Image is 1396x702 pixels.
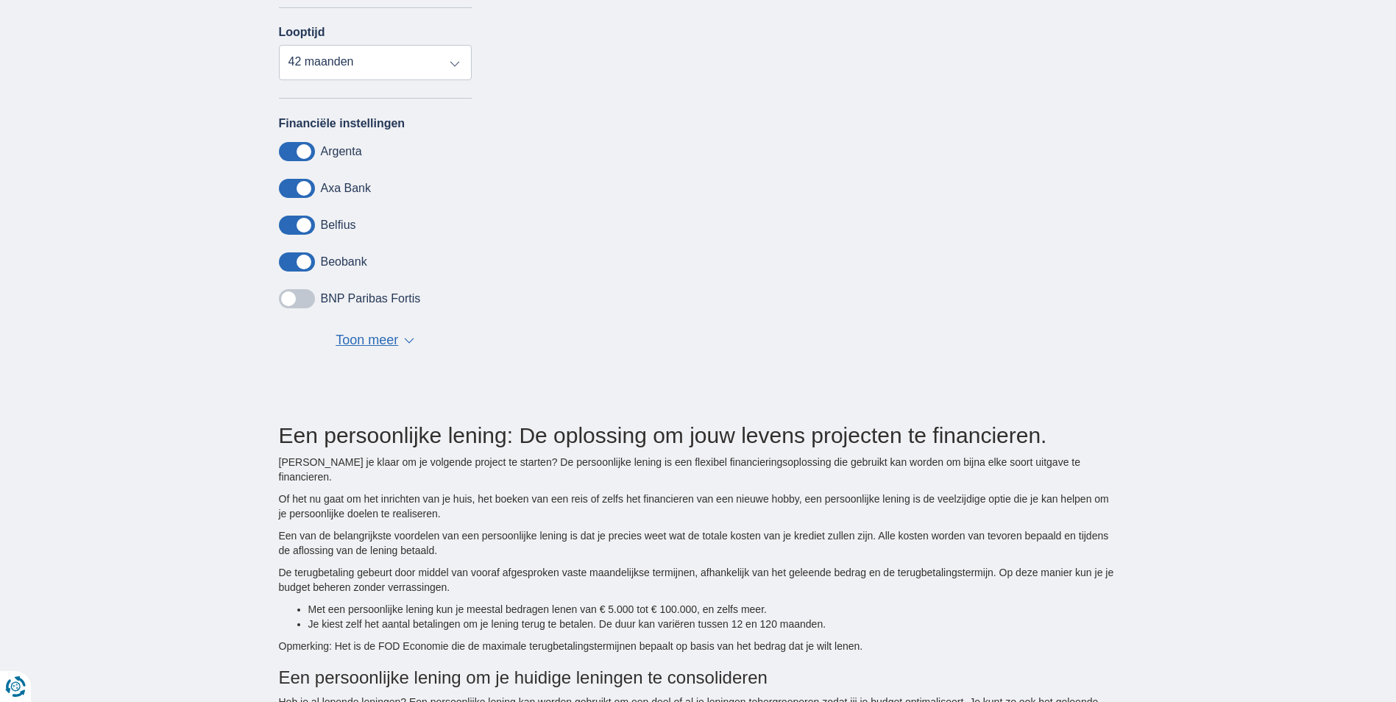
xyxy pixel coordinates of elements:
p: Of het nu gaat om het inrichten van je huis, het boeken van een reis of zelfs het financieren van... [279,492,1118,521]
label: Looptijd [279,26,325,39]
span: Toon meer [336,331,398,350]
label: Axa Bank [321,182,371,195]
label: Financiële instellingen [279,117,405,130]
span: ▼ [404,338,414,344]
h3: Een persoonlijke lening om je huidige leningen te consolideren [279,668,1118,687]
button: Toon meer ▼ [331,330,419,351]
label: BNP Paribas Fortis [321,292,421,305]
li: Je kiest zelf het aantal betalingen om je lening terug te betalen. De duur kan variëren tussen 12... [308,617,1118,631]
p: De terugbetaling gebeurt door middel van vooraf afgesproken vaste maandelijkse termijnen, afhanke... [279,565,1118,595]
p: Opmerking: Het is de FOD Economie die de maximale terugbetalingstermijnen bepaalt op basis van he... [279,639,1118,653]
li: Met een persoonlijke lening kun je meestal bedragen lenen van € 5.000 tot € 100.000, en zelfs meer. [308,602,1118,617]
h2: Een persoonlijke lening: De oplossing om jouw levens projecten te financieren. [279,423,1118,447]
label: Argenta [321,145,362,158]
label: Belfius [321,219,356,232]
label: Beobank [321,255,367,269]
p: [PERSON_NAME] je klaar om je volgende project te starten? De persoonlijke lening is een flexibel ... [279,455,1118,484]
p: Een van de belangrijkste voordelen van een persoonlijke lening is dat je precies weet wat de tota... [279,528,1118,558]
